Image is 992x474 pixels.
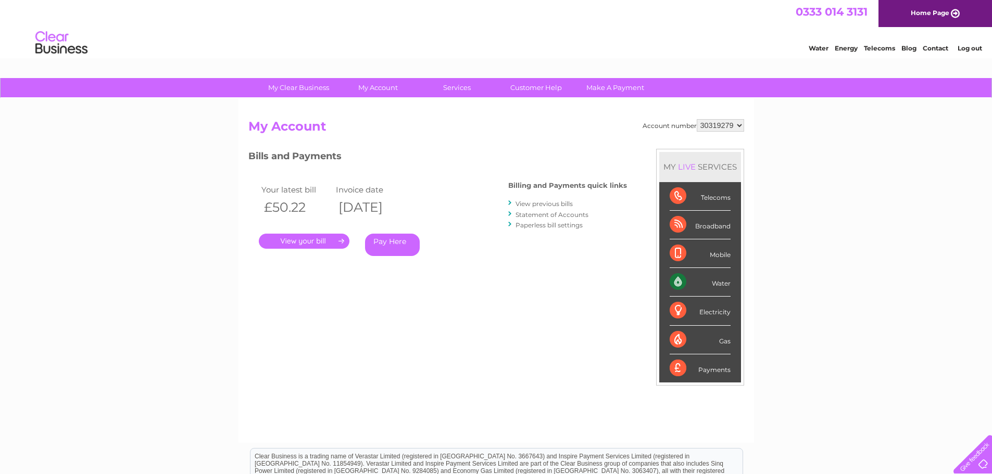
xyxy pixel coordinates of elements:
[670,297,731,325] div: Electricity
[659,152,741,182] div: MY SERVICES
[335,78,421,97] a: My Account
[643,119,744,132] div: Account number
[508,182,627,189] h4: Billing and Payments quick links
[250,6,743,50] div: Clear Business is a trading name of Verastar Limited (registered in [GEOGRAPHIC_DATA] No. 3667643...
[365,234,420,256] a: Pay Here
[809,44,828,52] a: Water
[493,78,579,97] a: Customer Help
[248,149,627,167] h3: Bills and Payments
[256,78,342,97] a: My Clear Business
[516,221,583,229] a: Paperless bill settings
[414,78,500,97] a: Services
[516,200,573,208] a: View previous bills
[923,44,948,52] a: Contact
[248,119,744,139] h2: My Account
[670,182,731,211] div: Telecoms
[864,44,895,52] a: Telecoms
[35,27,88,59] img: logo.png
[670,211,731,239] div: Broadband
[958,44,982,52] a: Log out
[901,44,916,52] a: Blog
[670,326,731,354] div: Gas
[259,234,349,249] a: .
[676,162,698,172] div: LIVE
[333,183,408,197] td: Invoice date
[670,239,731,268] div: Mobile
[670,268,731,297] div: Water
[516,211,588,219] a: Statement of Accounts
[572,78,658,97] a: Make A Payment
[670,354,731,382] div: Payments
[796,5,868,18] a: 0333 014 3131
[259,197,334,218] th: £50.22
[835,44,858,52] a: Energy
[333,197,408,218] th: [DATE]
[259,183,334,197] td: Your latest bill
